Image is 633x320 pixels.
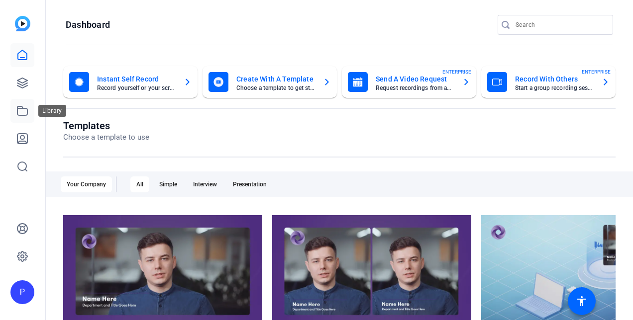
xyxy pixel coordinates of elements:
[97,85,176,91] mat-card-subtitle: Record yourself or your screen
[15,16,30,31] img: blue-gradient.svg
[582,68,611,76] span: ENTERPRISE
[576,295,588,307] mat-icon: accessibility
[236,73,315,85] mat-card-title: Create With A Template
[515,73,594,85] mat-card-title: Record With Others
[516,19,605,31] input: Search
[227,176,273,192] div: Presentation
[342,66,476,98] button: Send A Video RequestRequest recordings from anyone, anywhereENTERPRISE
[63,120,149,132] h1: Templates
[63,66,198,98] button: Instant Self RecordRecord yourself or your screen
[515,85,594,91] mat-card-subtitle: Start a group recording session
[38,105,66,117] div: Library
[66,19,110,31] h1: Dashboard
[376,73,454,85] mat-card-title: Send A Video Request
[442,68,471,76] span: ENTERPRISE
[10,280,34,304] div: P
[236,85,315,91] mat-card-subtitle: Choose a template to get started
[63,132,149,143] p: Choose a template to use
[61,176,112,192] div: Your Company
[97,73,176,85] mat-card-title: Instant Self Record
[130,176,149,192] div: All
[376,85,454,91] mat-card-subtitle: Request recordings from anyone, anywhere
[481,66,616,98] button: Record With OthersStart a group recording sessionENTERPRISE
[153,176,183,192] div: Simple
[203,66,337,98] button: Create With A TemplateChoose a template to get started
[187,176,223,192] div: Interview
